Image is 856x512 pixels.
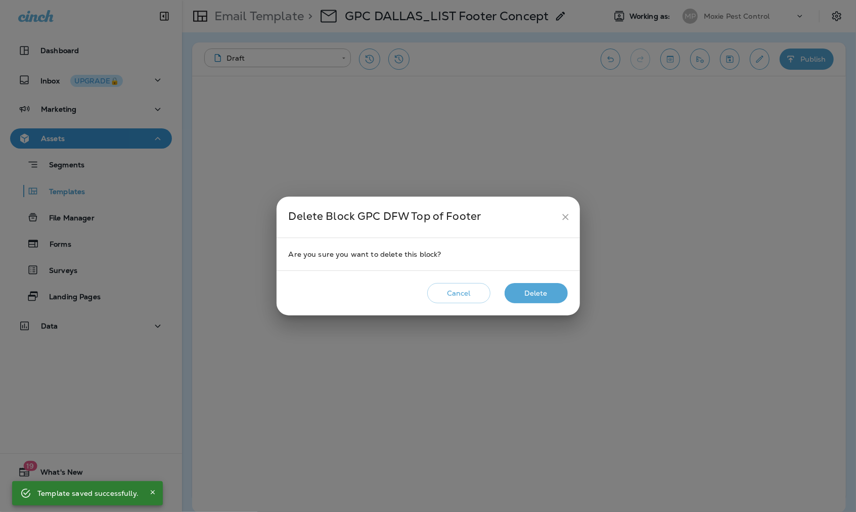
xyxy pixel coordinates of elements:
button: close [556,208,575,226]
span: Are you sure you want to delete this block? [289,250,568,258]
button: Delete [505,283,568,304]
div: Delete Block GPC DFW Top of Footer [289,208,556,226]
button: Close [147,486,159,498]
button: Cancel [427,283,490,304]
div: Template saved successfully. [37,484,139,502]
